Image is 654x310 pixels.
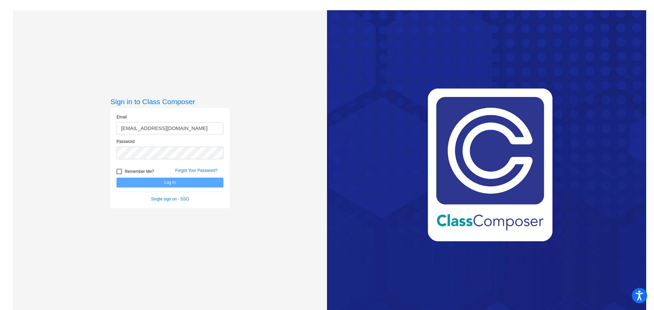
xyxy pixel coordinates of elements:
a: Single sign on - SSO [151,197,189,201]
a: Forgot Your Password? [175,168,218,173]
label: Password [116,138,135,145]
label: Email [116,114,127,120]
button: Log In [116,178,223,187]
span: Remember Me? [125,167,154,176]
h3: Sign in to Class Composer [110,97,230,106]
